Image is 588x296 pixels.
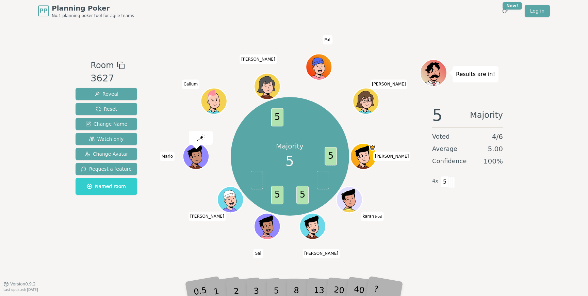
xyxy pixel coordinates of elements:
span: Request a feature [81,166,132,172]
span: Majority [470,107,503,123]
span: Room [91,59,114,72]
span: Click to change your name [373,152,411,161]
span: (you) [374,215,382,218]
div: 3627 [91,72,125,85]
span: Change Name [85,121,127,127]
span: Last updated: [DATE] [3,288,38,292]
span: 5 [432,107,443,123]
span: Joe is the host [369,144,375,151]
button: Version0.9.2 [3,281,36,287]
span: Click to change your name [323,35,332,44]
span: Click to change your name [160,152,175,161]
span: 5.00 [488,144,503,154]
a: Log in [525,5,550,17]
span: Voted [432,132,450,141]
button: Reset [76,103,137,115]
button: Named room [76,178,137,195]
span: Watch only [89,136,124,142]
span: Reset [96,106,117,112]
button: Reveal [76,88,137,100]
button: Change Name [76,118,137,130]
button: Change Avatar [76,148,137,160]
span: 4 / 6 [492,132,503,141]
button: Request a feature [76,163,137,175]
div: New! [503,2,522,10]
span: 5 [271,108,283,126]
span: Change Avatar [85,151,128,157]
span: 5 [296,186,309,204]
button: New! [499,5,511,17]
span: Version 0.9.2 [10,281,36,287]
span: 4 x [432,177,438,185]
span: 100 % [484,156,503,166]
span: No.1 planning poker tool for agile teams [52,13,134,18]
p: Results are in! [456,69,495,79]
span: Click to change your name [254,249,263,258]
span: Click to change your name [361,212,383,221]
span: Average [432,144,457,154]
span: Click to change your name [240,54,277,64]
span: 5 [441,176,449,188]
span: Click to change your name [303,249,340,258]
button: Click to change your avatar [337,187,361,212]
p: Majority [276,141,304,151]
span: Click to change your name [182,79,199,89]
button: Watch only [76,133,137,145]
span: 5 [285,151,294,171]
span: Click to change your name [189,212,226,221]
span: Click to change your name [370,79,408,89]
span: Reveal [94,91,118,97]
span: Confidence [432,156,467,166]
span: 5 [271,186,283,204]
span: Named room [87,183,126,190]
span: Planning Poker [52,3,134,13]
span: 5 [325,147,337,166]
img: reveal [197,134,205,141]
a: PPPlanning PokerNo.1 planning poker tool for agile teams [38,3,134,18]
span: PP [39,7,47,15]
